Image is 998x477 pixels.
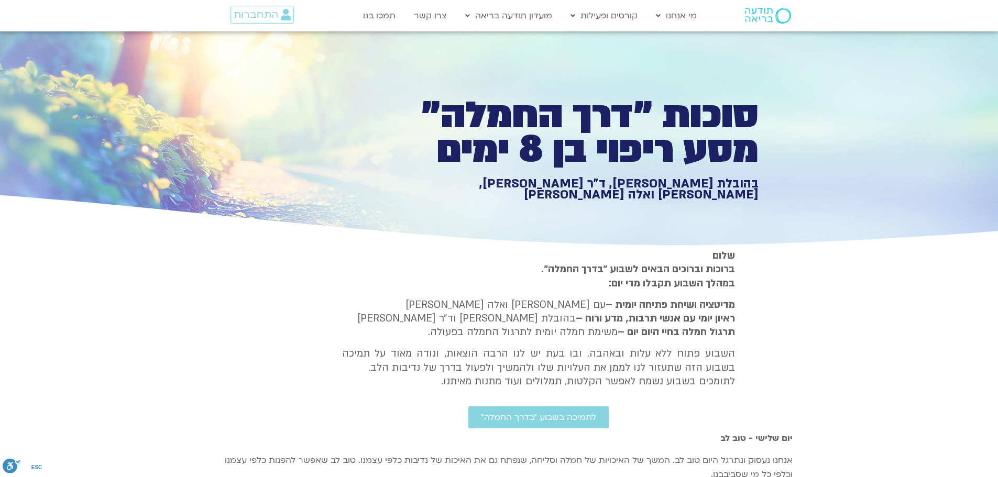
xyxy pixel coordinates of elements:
a: התחברות [231,6,294,24]
b: ראיון יומי עם אנשי תרבות, מדע ורוח – [576,312,735,325]
h2: יום שלישי - טוב לב [206,434,793,443]
p: עם [PERSON_NAME] ואלה [PERSON_NAME] בהובלת [PERSON_NAME] וד״ר [PERSON_NAME] משימת חמלה יומית לתרג... [342,298,735,339]
p: השבוע פתוח ללא עלות ובאהבה. ובו בעת יש לנו הרבה הוצאות, ונודה מאוד על תמיכה בשבוע הזה שתעזור לנו ... [342,347,735,388]
strong: שלום [712,249,735,262]
b: תרגול חמלה בחיי היום יום – [618,325,735,339]
span: התחברות [234,9,278,20]
a: צרו קשר [409,6,452,26]
h1: בהובלת [PERSON_NAME], ד״ר [PERSON_NAME], [PERSON_NAME] ואלה [PERSON_NAME] [396,178,759,201]
h1: סוכות ״דרך החמלה״ מסע ריפוי בן 8 ימים [396,98,759,167]
a: תמכו בנו [358,6,401,26]
a: לתמיכה בשבוע ״בדרך החמלה״ [468,406,609,428]
strong: ברוכות וברוכים הבאים לשבוע ״בדרך החמלה״. במהלך השבוע תקבלו מדי יום: [541,262,735,290]
a: מי אנחנו [651,6,702,26]
a: מועדון תודעה בריאה [460,6,557,26]
span: לתמיכה בשבוע ״בדרך החמלה״ [481,413,596,422]
strong: מדיטציה ושיחת פתיחה יומית – [606,298,735,312]
a: קורסים ופעילות [565,6,643,26]
img: תודעה בריאה [745,8,791,24]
